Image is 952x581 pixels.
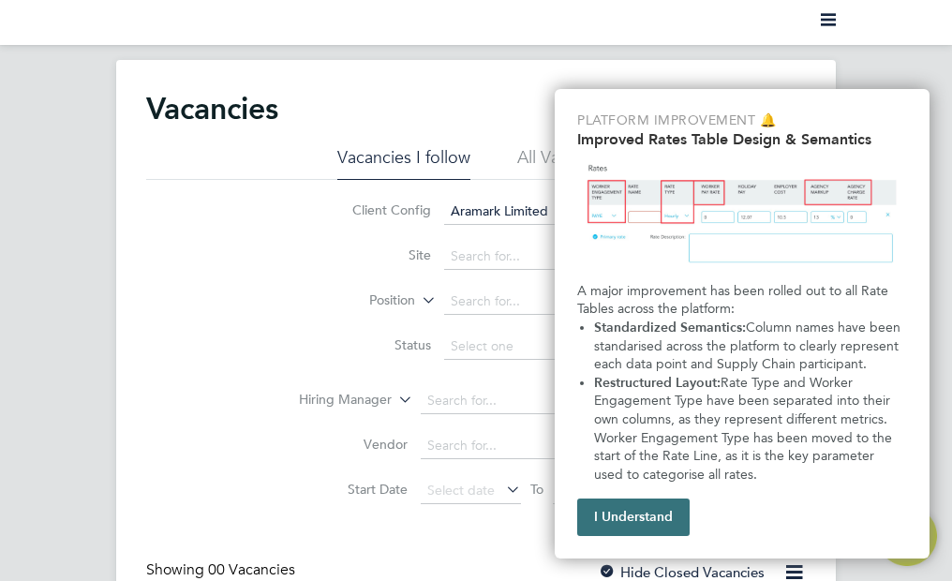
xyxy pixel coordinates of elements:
li: Vacancies I follow [337,146,470,180]
span: Rate Type and Worker Engagement Type have been separated into their own columns, as they represen... [594,375,896,483]
span: Column names have been standarised across the platform to clearly represent each data point and S... [594,320,904,372]
p: A major improvement has been rolled out to all Rate Tables across the platform: [577,282,907,319]
label: Site [323,246,431,263]
input: Search for... [444,244,629,270]
div: Improved Rate Table Semantics [555,89,930,559]
img: Updated Rates Table Design & Semantics [577,156,907,275]
h2: Vacancies [146,90,278,127]
label: Status [323,336,431,353]
li: All Vacancies [517,146,615,180]
p: Platform Improvement 🔔 [577,112,907,130]
span: To [525,477,549,501]
div: Showing [146,560,299,580]
label: Hiring Manager [284,391,392,410]
span: Select date [427,482,495,499]
button: I Understand [577,499,690,536]
input: Search for... [444,199,629,225]
strong: Restructured Layout: [594,375,721,391]
input: Search for... [444,289,629,315]
label: Client Config [323,201,431,218]
h2: Improved Rates Table Design & Semantics [577,130,907,148]
strong: Standardized Semantics: [594,320,746,335]
label: Position [307,291,415,310]
span: 00 Vacancies [208,560,295,579]
input: Search for... [421,388,605,414]
input: Select one [444,334,629,360]
label: Start Date [300,481,408,498]
input: Search for... [421,433,605,459]
label: Hide Closed Vacancies [598,563,765,581]
label: Vendor [300,436,408,453]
